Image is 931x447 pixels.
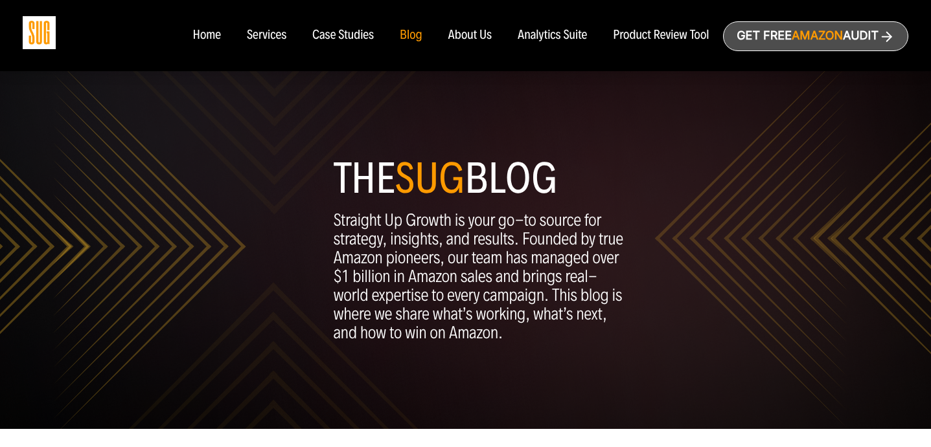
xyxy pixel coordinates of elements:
[723,21,908,51] a: Get freeAmazonAudit
[334,159,629,198] h1: The blog
[395,153,465,204] span: SUG
[613,28,709,43] a: Product Review Tool
[448,28,492,43] a: About Us
[192,28,220,43] a: Home
[400,28,422,43] a: Blog
[23,16,56,49] img: Sug
[312,28,374,43] a: Case Studies
[247,28,286,43] a: Services
[792,29,843,43] span: Amazon
[334,211,629,342] p: Straight Up Growth is your go-to source for strategy, insights, and results. Founded by true Amaz...
[518,28,587,43] a: Analytics Suite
